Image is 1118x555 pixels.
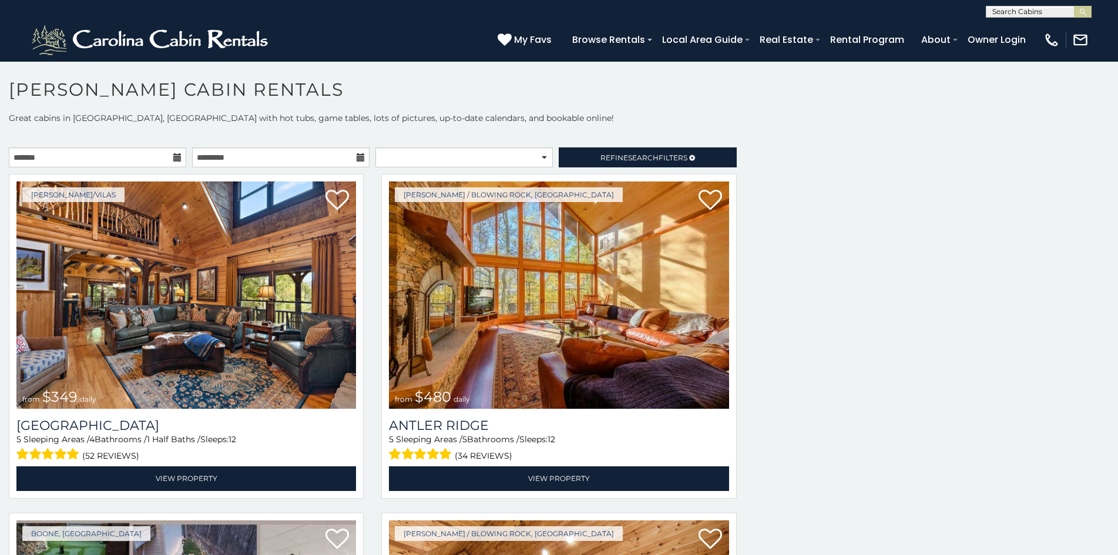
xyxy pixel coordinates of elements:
img: 1714397585_thumbnail.jpeg [389,181,728,409]
span: from [395,395,412,403]
div: Sleeping Areas / Bathrooms / Sleeps: [389,433,728,463]
a: Add to favorites [699,527,722,552]
span: My Favs [514,32,552,47]
a: from $349 daily [16,181,356,409]
span: 12 [229,434,236,445]
a: My Favs [498,32,555,48]
a: Add to favorites [325,189,349,213]
img: White-1-2.png [29,22,273,58]
a: [PERSON_NAME]/Vilas [22,187,125,202]
a: RefineSearchFilters [559,147,736,167]
a: Add to favorites [325,527,349,552]
span: 12 [548,434,555,445]
img: phone-regular-white.png [1043,32,1060,48]
a: from $480 daily [389,181,728,409]
a: Add to favorites [699,189,722,213]
span: 4 [89,434,95,445]
a: [GEOGRAPHIC_DATA] [16,418,356,433]
img: mail-regular-white.png [1072,32,1089,48]
img: 1714398500_thumbnail.jpeg [16,181,356,409]
div: Sleeping Areas / Bathrooms / Sleeps: [16,433,356,463]
a: [PERSON_NAME] / Blowing Rock, [GEOGRAPHIC_DATA] [395,526,623,541]
a: Real Estate [754,29,819,50]
span: 5 [389,434,394,445]
a: Browse Rentals [566,29,651,50]
span: $349 [42,388,78,405]
a: Antler Ridge [389,418,728,433]
a: View Property [16,466,356,490]
span: daily [454,395,470,403]
span: 1 Half Baths / [147,434,200,445]
a: Rental Program [824,29,910,50]
span: Search [628,153,659,162]
span: 5 [16,434,21,445]
a: Boone, [GEOGRAPHIC_DATA] [22,526,150,541]
span: (34 reviews) [455,448,512,463]
span: $480 [415,388,451,405]
a: View Property [389,466,728,490]
span: Refine Filters [600,153,687,162]
span: from [22,395,40,403]
a: [PERSON_NAME] / Blowing Rock, [GEOGRAPHIC_DATA] [395,187,623,202]
span: daily [80,395,96,403]
span: 5 [462,434,467,445]
a: Local Area Guide [656,29,748,50]
a: About [915,29,956,50]
a: Owner Login [962,29,1032,50]
span: (52 reviews) [82,448,139,463]
h3: Diamond Creek Lodge [16,418,356,433]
